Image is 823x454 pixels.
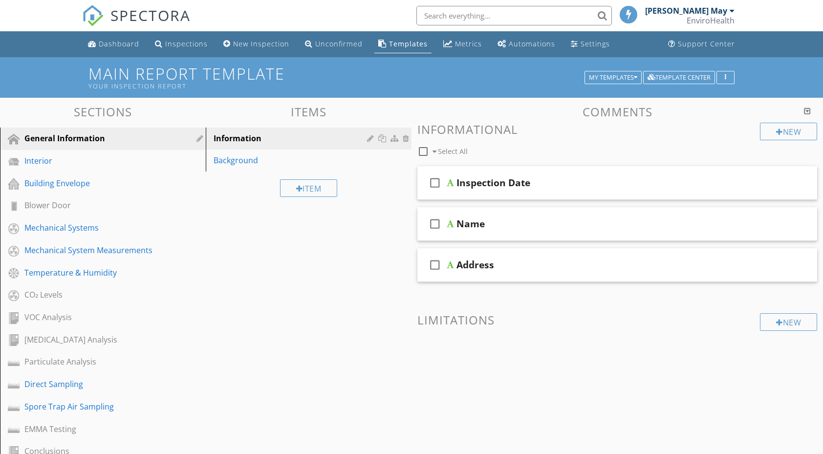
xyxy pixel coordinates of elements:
div: Spore Trap Air Sampling [24,401,159,412]
div: My Templates [589,74,637,81]
h1: Main Report Template [88,65,735,90]
button: My Templates [585,71,642,85]
i: check_box_outline_blank [427,212,443,236]
div: New [760,123,817,140]
i: check_box_outline_blank [427,253,443,277]
div: Support Center [678,39,735,48]
span: Select All [438,147,468,156]
div: Inspection Date [456,177,530,189]
span: SPECTORA [110,5,191,25]
div: General Information [24,132,159,144]
div: Name [456,218,485,230]
h3: Informational [417,123,817,136]
img: The Best Home Inspection Software - Spectora [82,5,104,26]
div: New [760,313,817,331]
div: [PERSON_NAME] May [645,6,727,16]
div: Your Inspection Report [88,82,588,90]
div: Address [456,259,494,271]
div: Template Center [648,74,711,81]
a: Dashboard [84,35,143,53]
div: Mechanical System Measurements [24,244,159,256]
div: Information [214,132,370,144]
div: Building Envelope [24,177,159,189]
div: Templates [389,39,428,48]
button: Template Center [643,71,715,85]
a: Unconfirmed [301,35,367,53]
a: Settings [567,35,614,53]
h3: Limitations [417,313,817,326]
div: New Inspection [233,39,289,48]
div: Unconfirmed [315,39,363,48]
div: Automations [509,39,555,48]
div: EMMA Testing [24,423,159,435]
h3: Comments [417,105,817,118]
div: CO₂ Levels [24,289,159,301]
div: Blower Door [24,199,159,211]
div: Metrics [455,39,482,48]
a: SPECTORA [82,13,191,34]
div: EnviroHealth [687,16,735,25]
div: Dashboard [99,39,139,48]
div: Direct Sampling [24,378,159,390]
input: Search everything... [416,6,612,25]
div: Mechanical Systems [24,222,159,234]
h3: Items [206,105,411,118]
div: Temperature & Humidity [24,267,159,279]
div: VOC Analysis [24,311,159,323]
div: [MEDICAL_DATA] Analysis [24,334,159,346]
a: New Inspection [219,35,293,53]
a: Inspections [151,35,212,53]
i: check_box_outline_blank [427,171,443,195]
a: Automations (Basic) [494,35,559,53]
a: Template Center [643,72,715,81]
div: Background [214,154,370,166]
a: Support Center [664,35,739,53]
a: Templates [374,35,432,53]
div: Inspections [165,39,208,48]
div: Particulate Analysis [24,356,159,368]
div: Interior [24,155,159,167]
div: Settings [581,39,610,48]
div: Item [280,179,338,197]
a: Metrics [439,35,486,53]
